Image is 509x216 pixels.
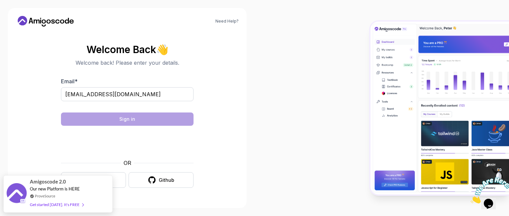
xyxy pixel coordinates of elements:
span: Our new Platform is HERE [30,186,80,191]
img: Chat attention grabber [3,3,44,29]
span: Amigoscode 2.0 [30,178,66,185]
button: Google [61,172,126,188]
iframe: Widget containing checkbox for hCaptcha security challenge [77,130,177,155]
button: Sign in [61,112,194,126]
iframe: chat widget [468,175,509,206]
button: Github [129,172,194,188]
p: OR [124,159,131,167]
a: Need Help? [215,19,239,24]
img: Amigoscode Dashboard [370,22,509,194]
h2: Welcome Back [61,44,194,55]
a: Home link [16,16,76,27]
label: Email * [61,78,78,85]
p: Welcome back! Please enter your details. [61,59,194,67]
div: Github [159,177,174,183]
div: Get started [DATE]. It's FREE [30,201,84,208]
img: provesource social proof notification image [7,183,27,205]
input: Enter your email [61,87,194,101]
a: ProveSource [35,193,55,199]
span: 👋 [155,43,169,56]
div: Sign in [119,116,135,122]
